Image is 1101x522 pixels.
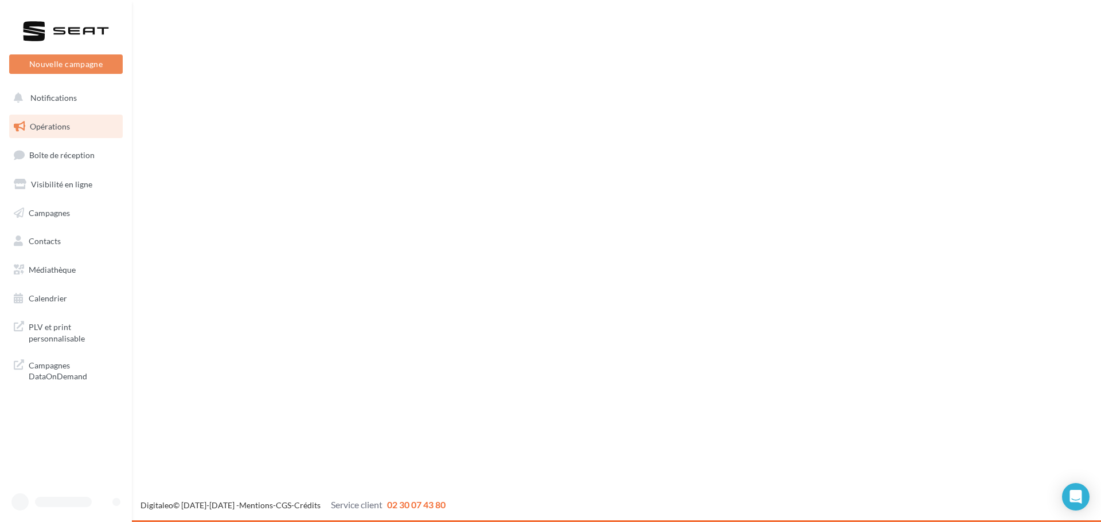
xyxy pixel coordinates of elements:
span: Service client [331,499,382,510]
span: © [DATE]-[DATE] - - - [140,500,446,510]
a: PLV et print personnalisable [7,315,125,348]
a: Médiathèque [7,258,125,282]
a: Opérations [7,115,125,139]
span: Visibilité en ligne [31,179,92,189]
span: Campagnes DataOnDemand [29,358,118,382]
a: Digitaleo [140,500,173,510]
a: CGS [276,500,291,510]
a: Mentions [239,500,273,510]
button: Nouvelle campagne [9,54,123,74]
span: Campagnes [29,207,70,217]
span: Médiathèque [29,265,76,274]
a: Calendrier [7,286,125,311]
div: Open Intercom Messenger [1062,483,1090,511]
a: Visibilité en ligne [7,172,125,197]
a: Campagnes DataOnDemand [7,353,125,387]
span: Contacts [29,236,61,246]
span: 02 30 07 43 80 [387,499,446,510]
a: Contacts [7,229,125,253]
span: PLV et print personnalisable [29,319,118,344]
span: Calendrier [29,293,67,303]
span: Boîte de réception [29,150,95,160]
a: Campagnes [7,201,125,225]
span: Opérations [30,121,70,131]
a: Boîte de réception [7,143,125,167]
button: Notifications [7,86,120,110]
a: Crédits [294,500,321,510]
span: Notifications [30,93,77,103]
